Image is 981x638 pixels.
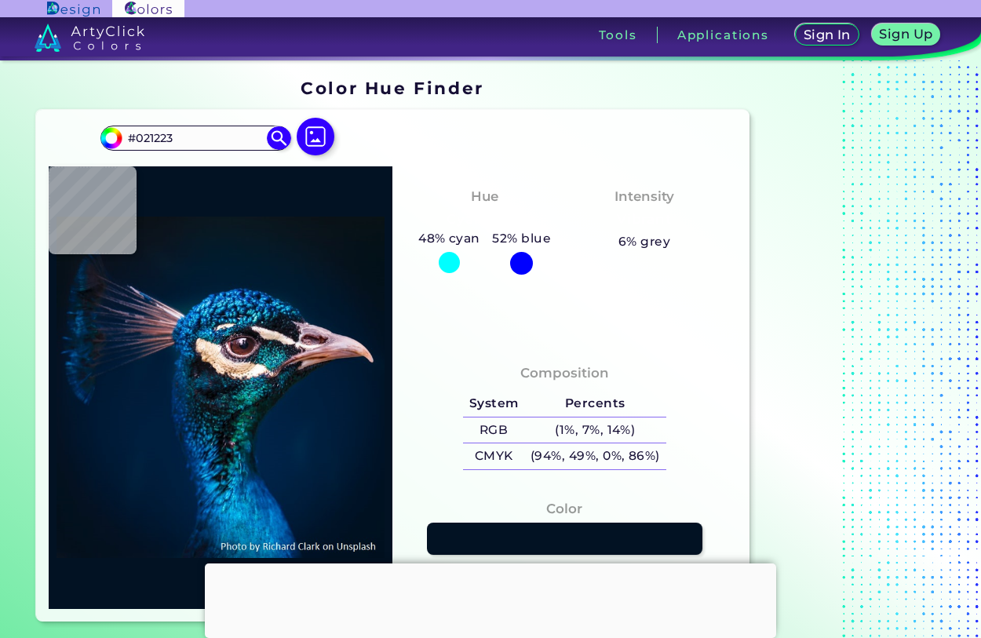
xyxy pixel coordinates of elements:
img: img_pavlin.jpg [57,174,385,601]
h5: (1%, 7%, 14%) [524,417,666,443]
input: type color.. [122,127,268,148]
h4: Color [546,498,582,520]
h5: 6% grey [618,232,670,252]
h5: CMYK [463,443,524,469]
h5: Percents [524,391,666,417]
a: Sign Up [875,25,938,46]
img: icon picture [297,118,334,155]
h5: Sign Up [881,28,930,40]
h1: Color Hue Finder [301,76,483,100]
h5: (94%, 49%, 0%, 86%) [524,443,666,469]
h5: RGB [463,417,524,443]
h3: Tools [599,29,637,41]
img: logo_artyclick_colors_white.svg [35,24,145,52]
h3: Applications [677,29,769,41]
h5: System [463,391,524,417]
h5: 52% blue [487,228,557,249]
h4: Intensity [614,185,674,208]
h4: Hue [471,185,498,208]
img: icon search [267,126,290,150]
h5: Sign In [805,29,848,41]
h5: 48% cyan [412,228,486,249]
a: Sign In [798,25,856,46]
img: ArtyClick Design logo [47,2,100,16]
iframe: Advertisement [205,563,776,634]
h3: #021223 [535,560,594,578]
h4: Composition [520,362,609,385]
h3: Cyan-Blue [440,210,529,229]
h3: Vibrant [611,210,679,229]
